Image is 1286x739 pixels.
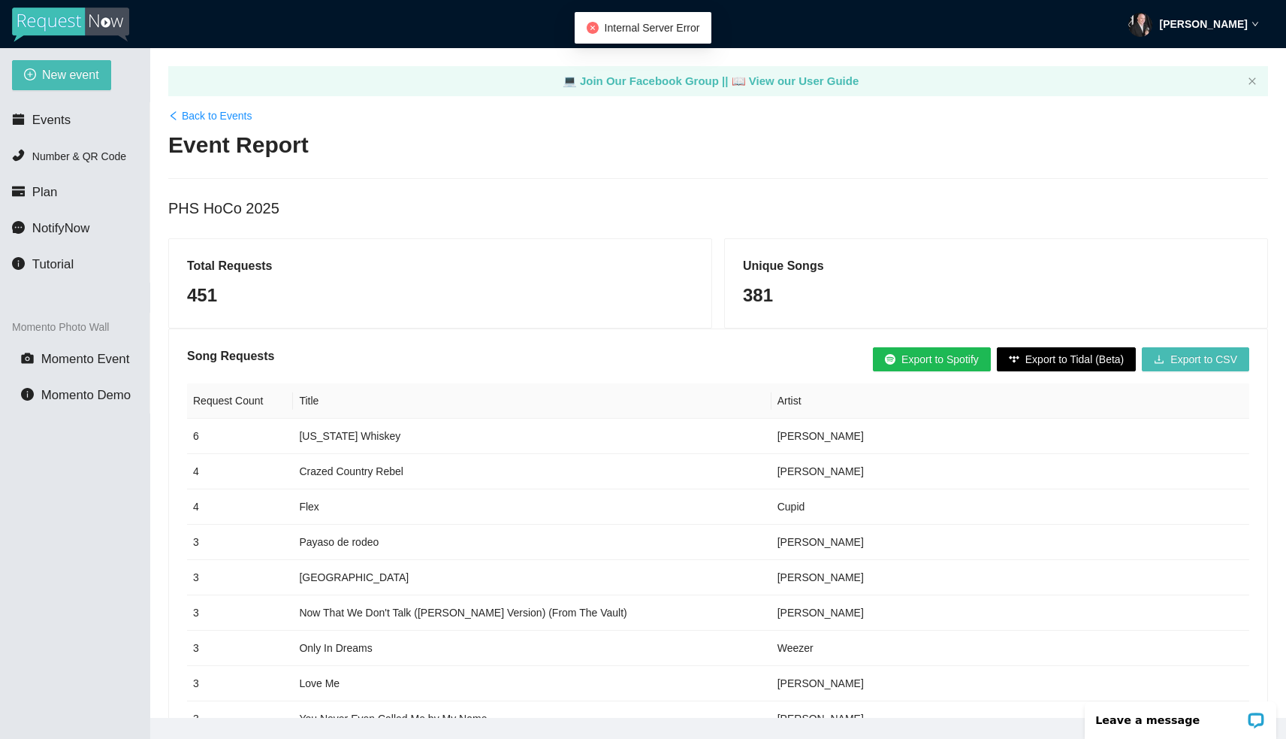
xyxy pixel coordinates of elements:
[12,113,25,126] span: calendar
[293,489,771,525] td: Flex
[187,595,293,631] td: 3
[32,185,58,199] span: Plan
[187,419,293,454] td: 6
[293,454,771,489] td: Crazed Country Rebel
[1248,77,1257,86] button: close
[168,197,1268,220] div: PHS HoCo 2025
[187,257,693,275] h5: Total Requests
[293,666,771,701] td: Love Me
[293,560,771,595] td: [GEOGRAPHIC_DATA]
[187,701,293,737] td: 3
[187,560,293,595] td: 3
[1160,18,1248,30] strong: [PERSON_NAME]
[32,257,74,271] span: Tutorial
[168,130,1268,161] h2: Event Report
[563,74,577,87] span: laptop
[997,347,1137,371] button: Export to Tidal (Beta)
[24,68,36,83] span: plus-circle
[187,525,293,560] td: 3
[293,419,771,454] td: [US_STATE] Whiskey
[732,74,859,87] a: laptop View our User Guide
[771,454,1249,489] td: [PERSON_NAME]
[187,631,293,666] td: 3
[12,8,129,42] img: RequestNow
[12,257,25,270] span: info-circle
[42,65,99,84] span: New event
[771,383,1249,419] th: Artist
[732,74,746,87] span: laptop
[1142,347,1249,371] button: downloadExport to CSV
[771,489,1249,525] td: Cupid
[771,666,1249,701] td: [PERSON_NAME]
[187,489,293,525] td: 4
[168,108,252,124] a: leftBack to Events
[32,221,89,235] span: NotifyNow
[187,666,293,701] td: 3
[293,701,771,737] td: You Never Even Called Me by My Name
[187,347,274,365] h5: Song Requests
[32,113,71,127] span: Events
[21,388,34,401] span: info-circle
[41,388,131,402] span: Momento Demo
[293,595,771,631] td: Now That We Don't Talk ([PERSON_NAME] Version) (From The Vault)
[1154,354,1164,366] span: download
[771,701,1249,737] td: [PERSON_NAME]
[168,111,179,121] span: left
[293,525,771,560] td: Payaso de rodeo
[293,631,771,666] td: Only In Dreams
[771,419,1249,454] td: [PERSON_NAME]
[873,347,991,371] button: Export to Spotify
[1075,692,1286,739] iframe: LiveChat chat widget
[32,150,126,162] span: Number & QR Code
[21,352,34,365] span: camera
[605,22,700,34] span: Internal Server Error
[1251,20,1259,28] span: down
[771,595,1249,631] td: [PERSON_NAME]
[12,221,25,234] span: message
[743,281,1249,310] div: 381
[12,185,25,198] span: credit-card
[41,352,130,366] span: Momento Event
[771,631,1249,666] td: Weezer
[187,281,693,310] div: 451
[587,22,599,34] span: close-circle
[187,454,293,489] td: 4
[771,525,1249,560] td: [PERSON_NAME]
[1170,351,1237,368] span: Export to CSV
[1025,351,1124,368] span: Export to Tidal (Beta)
[901,351,979,368] span: Export to Spotify
[293,383,771,419] th: Title
[563,74,732,87] a: laptop Join Our Facebook Group ||
[12,149,25,162] span: phone
[743,257,1249,275] h5: Unique Songs
[771,560,1249,595] td: [PERSON_NAME]
[187,383,293,419] th: Request Count
[12,60,111,90] button: plus-circleNew event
